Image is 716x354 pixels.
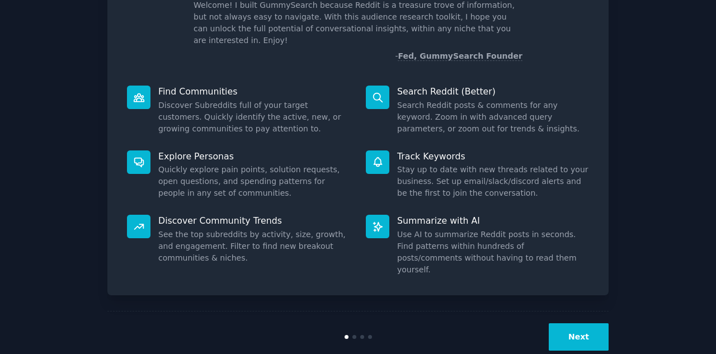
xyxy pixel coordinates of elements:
[158,86,350,97] p: Find Communities
[397,215,589,226] p: Summarize with AI
[158,100,350,135] dd: Discover Subreddits full of your target customers. Quickly identify the active, new, or growing c...
[158,150,350,162] p: Explore Personas
[398,51,522,61] a: Fed, GummySearch Founder
[397,150,589,162] p: Track Keywords
[397,100,589,135] dd: Search Reddit posts & comments for any keyword. Zoom in with advanced query parameters, or zoom o...
[158,215,350,226] p: Discover Community Trends
[549,323,609,351] button: Next
[158,229,350,264] dd: See the top subreddits by activity, size, growth, and engagement. Filter to find new breakout com...
[397,229,589,276] dd: Use AI to summarize Reddit posts in seconds. Find patterns within hundreds of posts/comments with...
[395,50,522,62] div: -
[397,86,589,97] p: Search Reddit (Better)
[158,164,350,199] dd: Quickly explore pain points, solution requests, open questions, and spending patterns for people ...
[397,164,589,199] dd: Stay up to date with new threads related to your business. Set up email/slack/discord alerts and ...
